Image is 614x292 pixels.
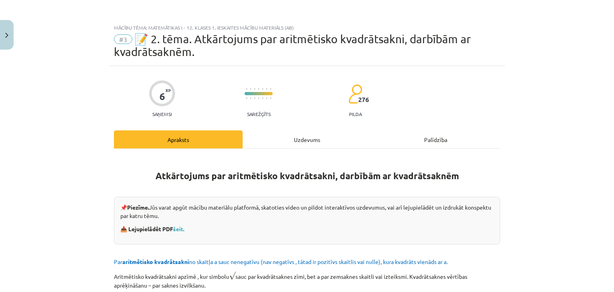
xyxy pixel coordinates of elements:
[114,271,500,290] p: Aritmētisko kvadrātsakni apzīmē , kur simbolu sauc par kvadrātsaknes zīmi, bet a par zemsaknes sk...
[270,97,271,99] img: icon-short-line-57e1e144782c952c97e751825c79c345078a6d821885a25fce030b3d8c18986b.svg
[262,97,263,99] img: icon-short-line-57e1e144782c952c97e751825c79c345078a6d821885a25fce030b3d8c18986b.svg
[349,111,362,117] p: pilda
[114,130,243,148] div: Apraksts
[229,272,235,280] span: √
[114,258,448,265] span: Par no skaitļa a sauc nenegatīvu (nav negatīvs , tātad ir pozitīvs skaitlis vai nulle), kura kvad...
[120,203,494,220] p: 📌 Jūs varat apgūt mācību materiālu platformā, skatoties video un pildot interaktīvos uzdevumus, v...
[159,91,165,102] div: 6
[127,204,149,211] strong: Piezīme.
[358,96,369,103] span: 276
[114,34,132,44] span: #3
[266,97,267,99] img: icon-short-line-57e1e144782c952c97e751825c79c345078a6d821885a25fce030b3d8c18986b.svg
[371,130,500,148] div: Palīdzība
[254,97,255,99] img: icon-short-line-57e1e144782c952c97e751825c79c345078a6d821885a25fce030b3d8c18986b.svg
[258,97,259,99] img: icon-short-line-57e1e144782c952c97e751825c79c345078a6d821885a25fce030b3d8c18986b.svg
[114,25,500,30] div: Mācību tēma: Matemātikas i - 12. klases 1. ieskaites mācību materiāls (ab)
[173,225,184,232] a: šeit.
[250,88,251,90] img: icon-short-line-57e1e144782c952c97e751825c79c345078a6d821885a25fce030b3d8c18986b.svg
[246,97,247,99] img: icon-short-line-57e1e144782c952c97e751825c79c345078a6d821885a25fce030b3d8c18986b.svg
[348,84,362,104] img: students-c634bb4e5e11cddfef0936a35e636f08e4e9abd3cc4e673bd6f9a4125e45ecb1.svg
[266,88,267,90] img: icon-short-line-57e1e144782c952c97e751825c79c345078a6d821885a25fce030b3d8c18986b.svg
[120,225,185,232] strong: 📥 Lejupielādēt PDF
[258,88,259,90] img: icon-short-line-57e1e144782c952c97e751825c79c345078a6d821885a25fce030b3d8c18986b.svg
[270,88,271,90] img: icon-short-line-57e1e144782c952c97e751825c79c345078a6d821885a25fce030b3d8c18986b.svg
[246,88,247,90] img: icon-short-line-57e1e144782c952c97e751825c79c345078a6d821885a25fce030b3d8c18986b.svg
[243,130,371,148] div: Uzdevums
[5,33,8,38] img: icon-close-lesson-0947bae3869378f0d4975bcd49f059093ad1ed9edebbc8119c70593378902aed.svg
[149,111,175,117] p: Saņemsi
[165,88,171,92] span: XP
[247,111,271,117] p: Sarežģīts
[155,170,459,182] strong: Atkārtojums par aritmētisko kvadrātsakni, darbībām ar kvadrātsaknēm
[254,88,255,90] img: icon-short-line-57e1e144782c952c97e751825c79c345078a6d821885a25fce030b3d8c18986b.svg
[122,258,189,265] b: aritmētisko kvadrātsakni
[250,97,251,99] img: icon-short-line-57e1e144782c952c97e751825c79c345078a6d821885a25fce030b3d8c18986b.svg
[114,32,471,58] span: 📝 2. tēma. Atkārtojums par aritmētisko kvadrātsakni, darbībām ar kvadrātsaknēm.
[262,88,263,90] img: icon-short-line-57e1e144782c952c97e751825c79c345078a6d821885a25fce030b3d8c18986b.svg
